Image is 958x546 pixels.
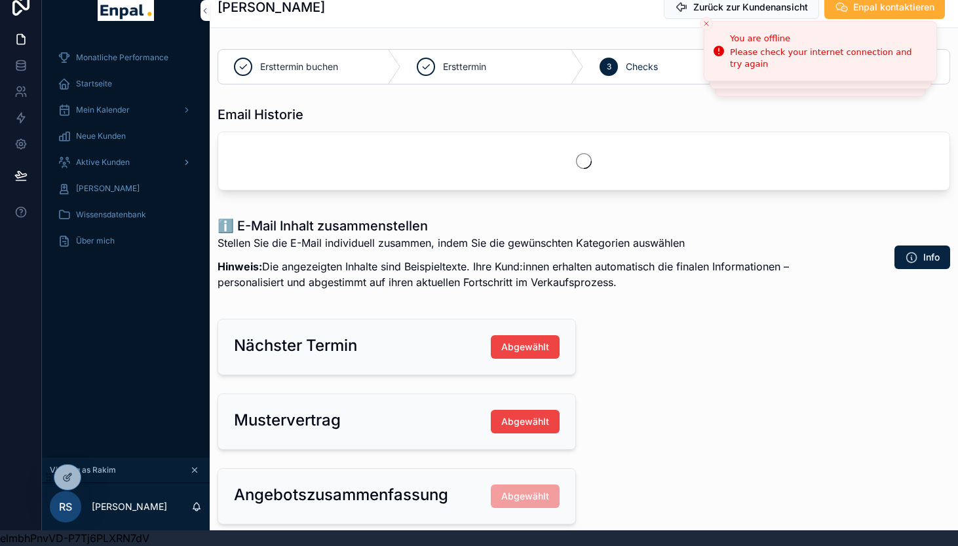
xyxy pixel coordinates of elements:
[730,32,926,45] div: You are offline
[218,105,303,124] h1: Email Historie
[491,335,560,359] button: Abgewählt
[730,46,926,70] div: Please check your internet connection and try again
[50,124,202,148] a: Neue Kunden
[76,131,126,141] span: Neue Kunden
[923,251,940,264] span: Info
[626,60,658,73] span: Checks
[234,335,357,356] h2: Nächster Termin
[50,72,202,96] a: Startseite
[218,259,852,290] p: Die angezeigten Inhalte sind Beispieltexte. Ihre Kund:innen erhalten automatisch die finalen Info...
[234,410,341,431] h2: Mustervertrag
[894,246,950,269] button: Info
[700,17,713,30] button: Close toast
[50,177,202,200] a: [PERSON_NAME]
[234,484,448,505] h2: Angebotszusammenfassung
[59,499,72,515] span: RS
[76,157,130,168] span: Aktive Kunden
[50,151,202,174] a: Aktive Kunden
[76,105,130,115] span: Mein Kalender
[218,235,852,251] p: Stellen Sie die E-Mail individuell zusammen, indem Sie die gewünschten Kategorien auswählen
[50,98,202,122] a: Mein Kalender
[50,46,202,69] a: Monatliche Performance
[218,217,852,235] h1: ℹ️ E-Mail Inhalt zusammenstellen
[76,236,115,246] span: Über mich
[443,60,486,73] span: Ersttermin
[501,415,549,428] span: Abgewählt
[218,260,262,273] strong: Hinweis:
[76,79,112,89] span: Startseite
[42,37,210,270] div: scrollable content
[260,60,338,73] span: Ersttermin buchen
[76,209,146,220] span: Wissensdatenbank
[50,229,202,253] a: Über mich
[501,340,549,354] span: Abgewählt
[693,1,808,14] span: Zurück zur Kundenansicht
[92,500,167,513] p: [PERSON_NAME]
[491,410,560,433] button: Abgewählt
[50,203,202,227] a: Wissensdatenbank
[50,465,116,475] span: Viewing as Rakim
[76,52,168,63] span: Monatliche Performance
[607,62,611,72] span: 3
[76,183,140,194] span: [PERSON_NAME]
[853,1,934,14] span: Enpal kontaktieren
